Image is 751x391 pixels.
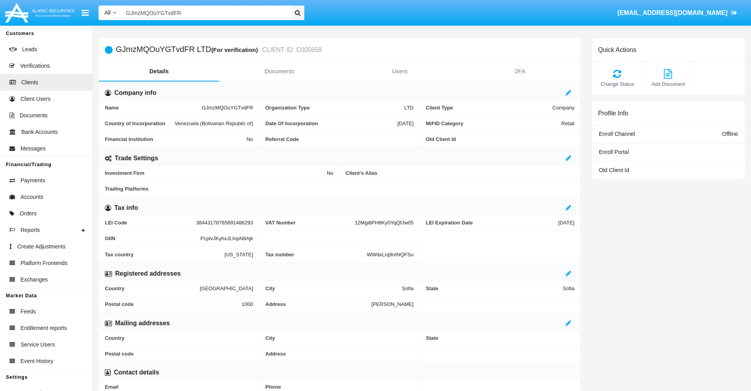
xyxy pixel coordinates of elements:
span: Country [105,285,200,291]
h6: Quick Actions [598,46,636,54]
span: Bank Accounts [21,128,58,136]
span: Old Client Id [599,167,629,173]
h6: Registered addresses [115,269,181,278]
span: MiFID Category [426,120,561,126]
a: Details [99,62,219,81]
input: Search [122,6,288,20]
span: Enroll Portal [599,149,629,155]
span: No [246,136,253,142]
img: Logo image [4,1,76,24]
span: Clients [21,78,38,87]
span: Postal code [105,301,242,307]
span: Financial Institution [105,136,246,142]
a: All [99,9,122,17]
span: Retail [561,120,574,126]
span: 12Mgi8PH8Ky0YqQfJw05 [355,220,414,226]
span: [EMAIL_ADDRESS][DOMAIN_NAME] [617,9,727,16]
span: City [265,335,414,341]
span: Phone [265,384,414,390]
span: State [426,285,563,291]
a: 2FA [460,62,580,81]
span: Offline [722,131,738,137]
h6: Trade Settings [115,154,158,163]
span: WWdxLrq9nINQFSu [367,252,414,258]
span: Exchanges [20,276,48,284]
span: GJmzMQOuYGTvdFR [202,105,253,111]
span: Company [552,105,574,111]
span: LEI Code [105,220,196,226]
span: No [327,170,334,176]
span: Create Adjustments [17,243,65,251]
span: Reports [20,226,40,234]
span: LEI Expiration Date [426,220,558,226]
span: Orders [20,209,37,218]
div: (For verification) [211,45,260,54]
span: Client Type [426,105,552,111]
span: Postal code [105,351,253,357]
span: Old Client Id [426,136,574,142]
span: Platform Frontends [20,259,67,267]
span: LTD [404,105,414,111]
span: Add Document [647,80,690,88]
span: 1000 [242,301,253,307]
span: Organization Type [265,105,404,111]
span: Tax number [265,252,367,258]
span: Referral Code [265,136,414,142]
span: Entitlement reports [20,324,67,332]
span: Date Of Incorporation [265,120,397,126]
span: Enroll Channel [599,131,635,137]
span: [PERSON_NAME] [371,301,414,307]
span: Messages [20,145,46,153]
small: CLIENT ID: C005658 [260,47,322,53]
span: City [265,285,402,291]
span: GIIN [105,235,200,241]
span: Client Users [20,95,50,103]
span: Sofia [402,285,414,291]
span: Documents [20,111,48,120]
span: Sofia [563,285,574,291]
h6: Company info [114,89,157,97]
h6: Contact details [114,368,159,377]
a: Users [340,62,460,81]
span: [DATE] [397,120,414,126]
span: Venezuela (Bolivarian Republic of) [175,120,253,126]
h6: Profile Info [598,109,628,117]
span: Trading Platforms [105,186,574,192]
span: Payments [20,176,45,185]
h6: Mailing addresses [115,319,170,328]
span: Accounts [20,193,43,201]
span: Service Users [20,341,55,349]
span: PcplvJKyhxJLInpN8Ajk [200,235,253,241]
span: Leads [22,45,37,54]
a: [EMAIL_ADDRESS][DOMAIN_NAME] [614,2,741,24]
span: Investment Firm [105,170,327,176]
span: Country [105,335,253,341]
span: Country of Incorporation [105,120,175,126]
a: Documents [219,62,339,81]
span: Change Status [596,80,639,88]
span: Name [105,105,202,111]
span: 38443178765891486293 [196,220,253,226]
h6: Tax info [114,204,138,212]
span: Address [265,351,414,357]
span: State [426,335,574,341]
h5: GJmzMQOuYGTvdFR LTD [116,45,322,54]
span: Event History [20,357,53,365]
span: Verifications [20,62,50,70]
span: Email [105,384,253,390]
span: Tax country [105,251,225,258]
span: Client’s Alias [346,170,575,176]
span: [DATE] [558,220,574,226]
span: All [104,9,111,16]
span: [US_STATE] [225,251,253,258]
span: Feeds [20,308,36,316]
span: [GEOGRAPHIC_DATA] [200,285,253,291]
span: VAT Number [265,220,355,226]
span: Address [265,301,371,307]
